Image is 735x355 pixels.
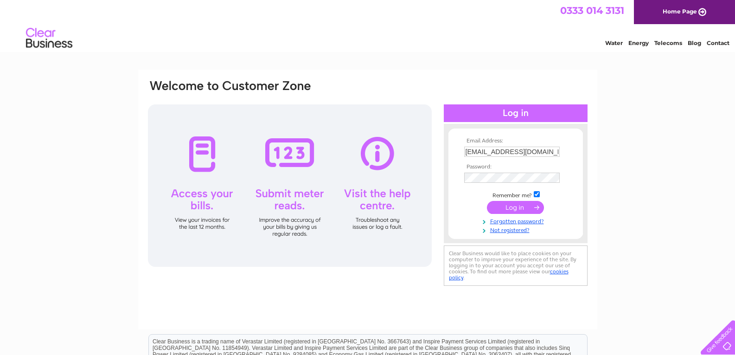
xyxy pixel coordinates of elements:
a: 0333 014 3131 [560,5,624,16]
a: Forgotten password? [464,216,569,225]
a: Telecoms [654,39,682,46]
img: logo.png [26,24,73,52]
div: Clear Business would like to place cookies on your computer to improve your experience of the sit... [444,245,588,286]
div: Clear Business is a trading name of Verastar Limited (registered in [GEOGRAPHIC_DATA] No. 3667643... [149,5,587,45]
input: Submit [487,201,544,214]
th: Password: [462,164,569,170]
a: Not registered? [464,225,569,234]
a: Contact [707,39,729,46]
a: Water [605,39,623,46]
a: Energy [628,39,649,46]
th: Email Address: [462,138,569,144]
td: Remember me? [462,190,569,199]
a: Blog [688,39,701,46]
a: cookies policy [449,268,569,281]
